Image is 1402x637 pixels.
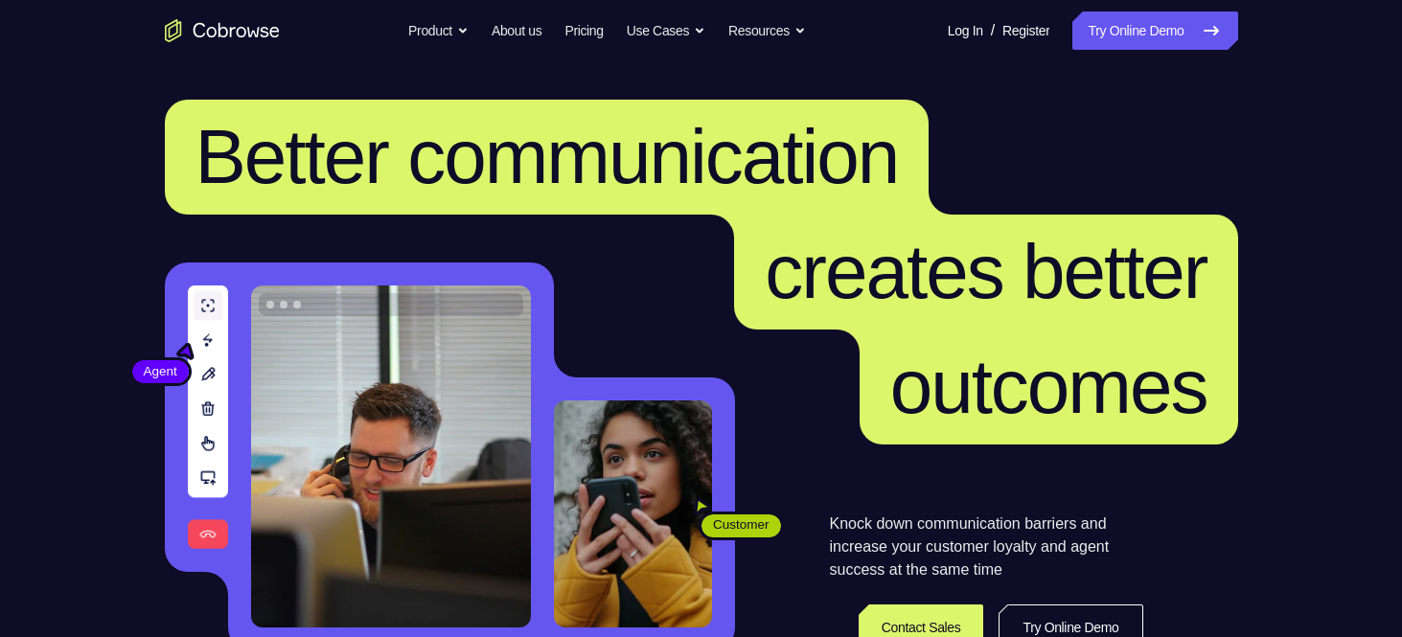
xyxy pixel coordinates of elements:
[627,11,705,50] button: Use Cases
[890,344,1207,429] span: outcomes
[492,11,541,50] a: About us
[251,285,531,627] img: A customer support agent talking on the phone
[728,11,806,50] button: Resources
[195,114,899,199] span: Better communication
[564,11,603,50] a: Pricing
[991,19,995,42] span: /
[1072,11,1237,50] a: Try Online Demo
[408,11,469,50] button: Product
[554,400,712,627] img: A customer holding their phone
[1002,11,1049,50] a: Register
[765,229,1207,314] span: creates better
[948,11,983,50] a: Log In
[830,512,1143,581] p: Knock down communication barriers and increase your customer loyalty and agent success at the sam...
[165,19,280,42] a: Go to the home page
